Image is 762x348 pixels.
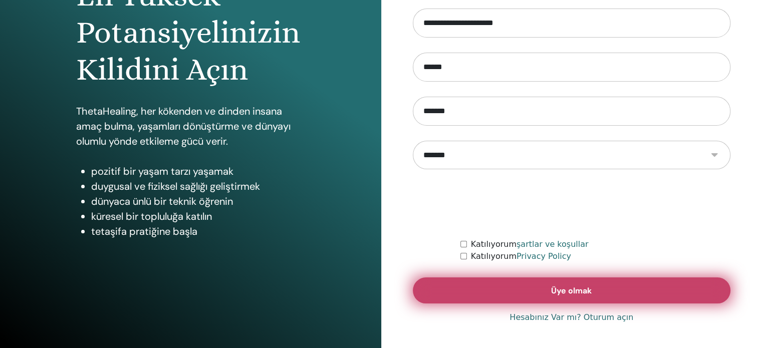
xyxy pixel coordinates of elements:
li: duygusal ve fiziksel sağlığı geliştirmek [91,179,305,194]
li: küresel bir topluluğa katılın [91,209,305,224]
li: dünyaca ünlü bir teknik öğrenin [91,194,305,209]
li: pozitif bir yaşam tarzı yaşamak [91,164,305,179]
li: tetaşifa pratiğine başla [91,224,305,239]
a: Hesabınız Var mı? Oturum açın [510,311,633,323]
p: ThetaHealing, her kökenden ve dinden insana amaç bulma, yaşamları dönüştürme ve dünyayı olumlu yö... [76,104,305,149]
a: şartlar ve koşullar [517,239,589,249]
span: Üye olmak [551,285,592,296]
a: Privacy Policy [517,251,571,261]
button: Üye olmak [413,277,731,303]
label: Katılıyorum [471,238,589,250]
iframe: reCAPTCHA [495,184,648,223]
label: Katılıyorum [471,250,571,262]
